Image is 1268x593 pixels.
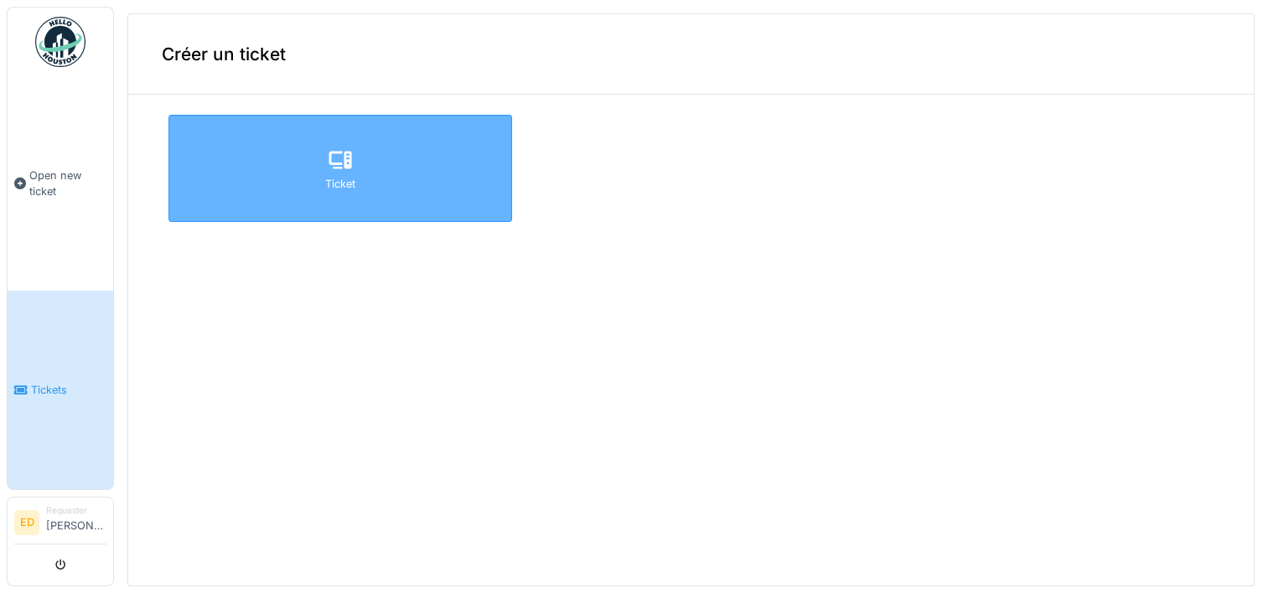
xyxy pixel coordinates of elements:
[14,504,106,544] a: ED Requester[PERSON_NAME]
[8,291,113,489] a: Tickets
[46,504,106,517] div: Requester
[14,510,39,535] li: ED
[8,76,113,291] a: Open new ticket
[128,14,1254,95] div: Créer un ticket
[31,382,106,398] span: Tickets
[35,17,85,67] img: Badge_color-CXgf-gQk.svg
[46,504,106,540] li: [PERSON_NAME]
[29,168,106,199] span: Open new ticket
[325,176,355,192] div: Ticket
